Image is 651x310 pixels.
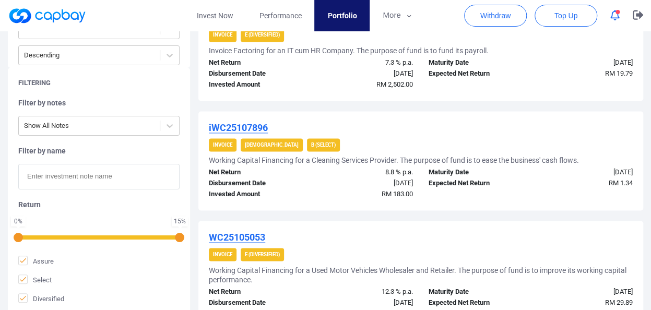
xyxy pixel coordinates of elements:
strong: Invoice [213,252,232,257]
h5: Invoice Factoring for an IT cum HR Company. The purpose of fund is to fund its payroll. [209,46,489,55]
div: 15 % [174,218,186,224]
span: RM 29.89 [605,298,633,306]
div: Net Return [201,167,311,178]
span: RM 2,502.00 [376,80,413,88]
div: 7.3 % p.a. [311,57,421,68]
div: Invested Amount [201,189,311,200]
span: Assure [18,256,54,266]
div: [DATE] [531,57,641,68]
h5: Filter by name [18,146,180,156]
span: Portfolio [327,10,357,21]
input: Enter investment note name [18,164,180,189]
div: Disbursement Date [201,68,311,79]
div: Expected Net Return [421,178,530,189]
div: Invested Amount [201,79,311,90]
button: Top Up [535,5,597,27]
span: RM 183.00 [382,190,413,198]
h5: Filter by notes [18,98,180,108]
u: WC25105053 [209,232,265,243]
strong: Invoice [213,142,232,148]
u: iWC25107896 [209,122,268,133]
div: Net Return [201,286,311,297]
strong: E (Diversified) [245,32,280,38]
strong: [DEMOGRAPHIC_DATA] [245,142,299,148]
span: Top Up [554,10,577,21]
div: Maturity Date [421,167,530,178]
div: Expected Net Return [421,68,530,79]
span: RM 1.34 [609,179,633,187]
div: Net Return [201,57,311,68]
div: Disbursement Date [201,178,311,189]
div: [DATE] [531,286,641,297]
div: [DATE] [311,178,421,189]
h5: Filtering [18,78,51,88]
div: Disbursement Date [201,297,311,308]
h5: Working Capital Financing for a Used Motor Vehicles Wholesaler and Retailer. The purpose of fund ... [209,265,633,284]
div: Maturity Date [421,286,530,297]
div: 12.3 % p.a. [311,286,421,297]
span: RM 19.79 [605,69,633,77]
div: 0 % [13,218,23,224]
h5: Working Capital Financing for a Cleaning Services Provider. The purpose of fund is to ease the bu... [209,156,579,165]
div: 8.8 % p.a. [311,167,421,178]
h5: Return [18,200,180,209]
span: Performance [259,10,301,21]
div: [DATE] [311,297,421,308]
strong: E (Diversified) [245,252,280,257]
span: Select [18,275,52,285]
div: Maturity Date [421,57,530,68]
div: [DATE] [311,68,421,79]
button: Withdraw [464,5,527,27]
span: Diversified [18,293,64,304]
strong: B (Select) [311,142,336,148]
div: [DATE] [531,167,641,178]
strong: Invoice [213,32,232,38]
div: Expected Net Return [421,297,530,308]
